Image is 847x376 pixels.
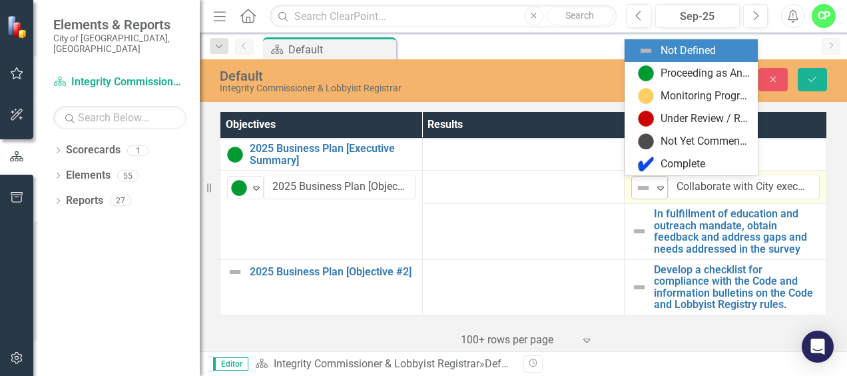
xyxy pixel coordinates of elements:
[66,143,121,158] a: Scorecards
[812,4,836,28] button: CP
[565,10,594,21] span: Search
[110,195,131,207] div: 27
[288,41,393,58] div: Default
[227,264,243,280] img: Not Defined
[668,175,820,199] input: Name
[635,180,651,196] img: Not Defined
[53,75,186,90] a: Integrity Commissioner & Lobbyist Registrar
[250,266,416,278] a: 2025 Business Plan [Objective #2]
[213,357,248,371] span: Editor
[547,7,613,25] button: Search
[661,43,716,59] div: Not Defined
[227,147,243,163] img: Proceeding as Anticipated
[127,145,148,156] div: 1
[7,15,30,38] img: ClearPoint Strategy
[660,9,735,25] div: Sep-25
[117,170,139,181] div: 55
[220,69,551,83] div: Default
[274,357,479,370] a: Integrity Commissioner & Lobbyist Registrar
[66,193,103,209] a: Reports
[655,4,740,28] button: Sep-25
[638,65,654,81] img: Proceeding as Anticipated
[53,33,186,55] small: City of [GEOGRAPHIC_DATA], [GEOGRAPHIC_DATA]
[802,331,834,363] div: Open Intercom Messenger
[654,208,820,255] a: In fulfillment of education and outreach mandate, obtain feedback and address gaps and needs addr...
[654,264,820,311] a: Develop a checklist for compliance with the Code and information bulletins on the Code and Lobbyi...
[270,5,617,28] input: Search ClearPoint...
[485,357,519,370] div: Default
[661,134,750,149] div: Not Yet Commenced / On Hold
[661,157,705,172] div: Complete
[638,156,654,172] img: Complete
[264,175,416,199] input: Name
[661,66,750,81] div: Proceeding as Anticipated
[661,111,750,127] div: Under Review / Reassessment
[53,106,186,129] input: Search Below...
[53,17,186,33] span: Elements & Reports
[66,168,111,183] a: Elements
[638,43,654,59] img: Not Defined
[631,279,647,295] img: Not Defined
[220,83,551,93] div: Integrity Commissioner & Lobbyist Registrar
[255,357,513,372] div: »
[638,88,654,104] img: Monitoring Progress
[250,143,416,166] a: 2025 Business Plan [Executive Summary]
[231,180,247,196] img: Proceeding as Anticipated
[638,133,654,149] img: Not Yet Commenced / On Hold
[638,111,654,127] img: Under Review / Reassessment
[661,89,750,104] div: Monitoring Progress
[631,223,647,239] img: Not Defined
